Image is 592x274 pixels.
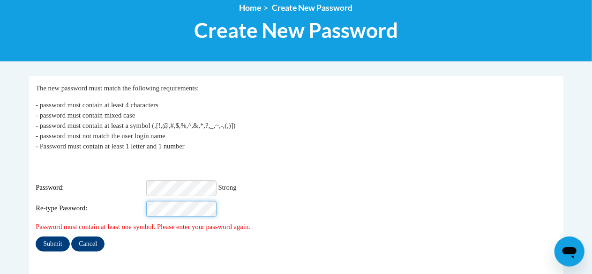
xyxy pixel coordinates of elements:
span: Create New Password [272,3,353,13]
input: Submit [36,237,69,252]
span: Re-type Password: [36,203,144,214]
input: Cancel [71,237,105,252]
span: Password: [36,183,144,193]
a: Home [240,3,262,13]
iframe: Button to launch messaging window [555,237,585,267]
span: The new password must match the following requirements: [36,84,199,92]
span: - password must contain at least 4 characters - password must contain mixed case - password must ... [36,101,235,150]
span: Create New Password [194,18,398,43]
span: Strong [218,184,237,191]
span: Password must contain at least one symbol. Please enter your password again. [36,223,250,230]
